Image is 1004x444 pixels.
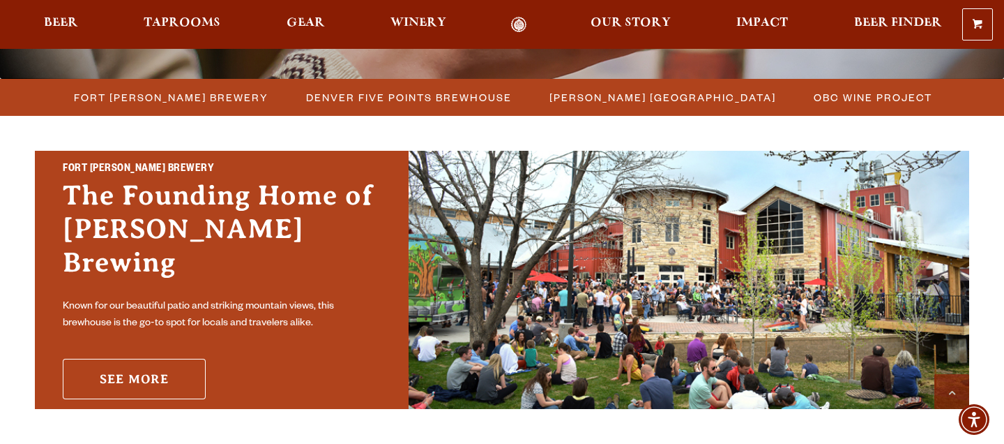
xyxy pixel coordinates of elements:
[144,17,220,29] span: Taprooms
[409,151,969,409] img: Fort Collins Brewery & Taproom'
[541,87,783,108] a: [PERSON_NAME] [GEOGRAPHIC_DATA]
[493,17,545,33] a: Odell Home
[814,87,932,108] span: OBC Wine Project
[298,87,519,108] a: Denver Five Points Brewhouse
[66,87,275,108] a: Fort [PERSON_NAME] Brewery
[591,17,671,29] span: Our Story
[74,87,268,108] span: Fort [PERSON_NAME] Brewery
[727,17,797,33] a: Impact
[381,17,455,33] a: Winery
[44,17,78,29] span: Beer
[135,17,229,33] a: Taprooms
[277,17,334,33] a: Gear
[390,17,446,29] span: Winery
[35,17,87,33] a: Beer
[854,17,942,29] span: Beer Finder
[934,374,969,409] a: Scroll to top
[306,87,512,108] span: Denver Five Points Brewhouse
[287,17,325,29] span: Gear
[549,87,776,108] span: [PERSON_NAME] [GEOGRAPHIC_DATA]
[805,87,939,108] a: OBC Wine Project
[63,359,206,399] a: See More
[63,299,381,332] p: Known for our beautiful patio and striking mountain views, this brewhouse is the go-to spot for l...
[736,17,788,29] span: Impact
[845,17,951,33] a: Beer Finder
[581,17,680,33] a: Our Story
[63,179,381,293] h3: The Founding Home of [PERSON_NAME] Brewing
[63,161,381,179] h2: Fort [PERSON_NAME] Brewery
[959,404,989,435] div: Accessibility Menu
